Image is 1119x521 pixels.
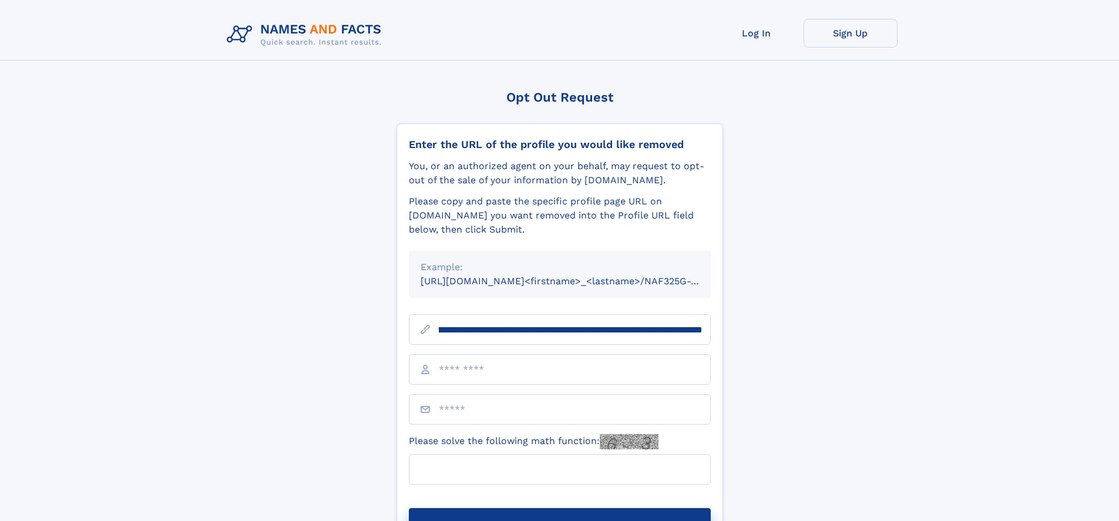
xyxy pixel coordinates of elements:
[222,19,391,51] img: Logo Names and Facts
[421,275,733,287] small: [URL][DOMAIN_NAME]<firstname>_<lastname>/NAF325G-xxxxxxxx
[409,138,711,151] div: Enter the URL of the profile you would like removed
[409,194,711,237] div: Please copy and paste the specific profile page URL on [DOMAIN_NAME] you want removed into the Pr...
[409,434,658,449] label: Please solve the following math function:
[396,90,723,105] div: Opt Out Request
[804,19,898,48] a: Sign Up
[421,260,699,274] div: Example:
[409,159,711,187] div: You, or an authorized agent on your behalf, may request to opt-out of the sale of your informatio...
[710,19,804,48] a: Log In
